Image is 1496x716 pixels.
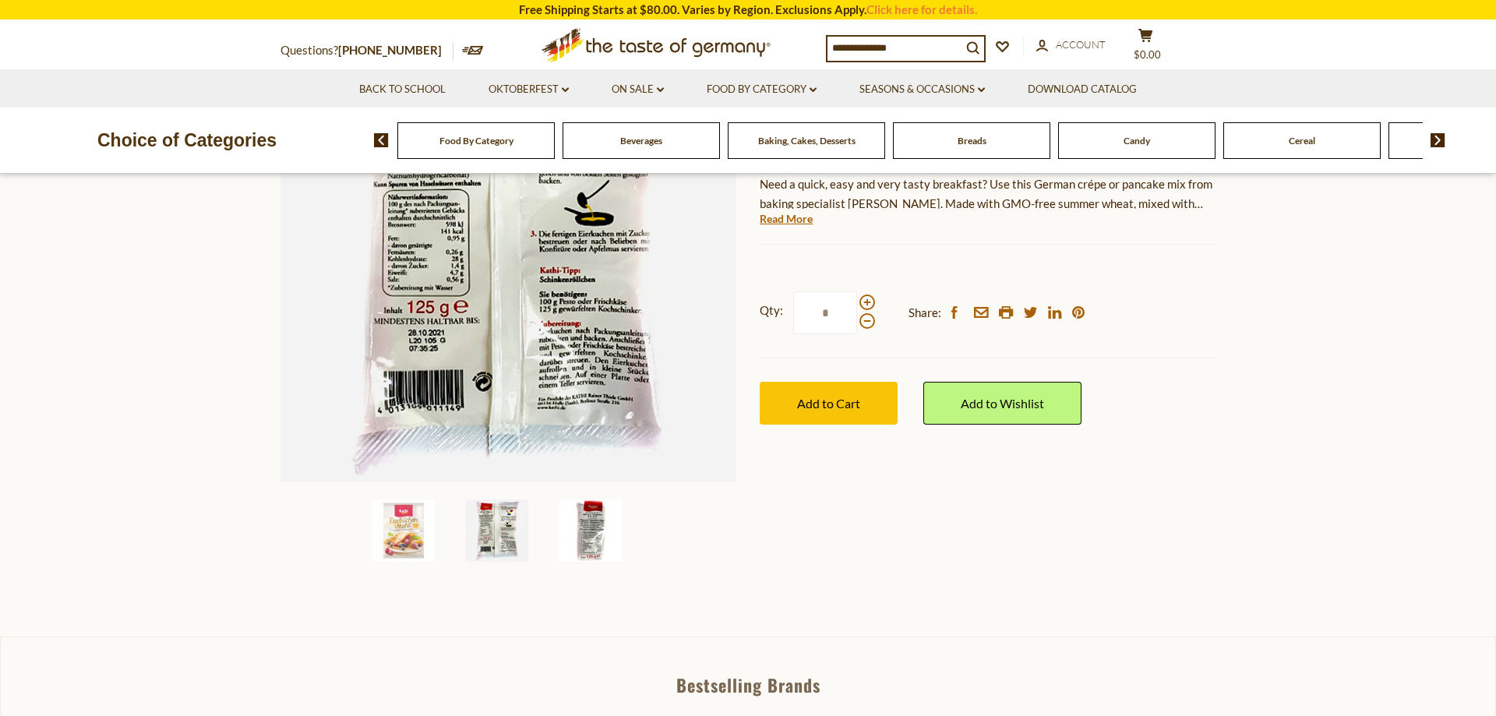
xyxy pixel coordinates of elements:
[1124,135,1150,146] a: Candy
[707,81,817,98] a: Food By Category
[1,676,1495,693] div: Bestselling Brands
[909,303,941,323] span: Share:
[1289,135,1315,146] a: Cereal
[1431,133,1445,147] img: next arrow
[559,499,622,562] img: Kathi German Pancake Mix, 125g
[958,135,986,146] a: Breads
[372,499,435,562] img: Kathi German Pancake Mix, 125g
[374,133,389,147] img: previous arrow
[359,81,446,98] a: Back to School
[760,382,898,425] button: Add to Cart
[1134,48,1161,61] span: $0.00
[923,382,1081,425] a: Add to Wishlist
[760,301,783,320] strong: Qty:
[439,135,513,146] a: Food By Category
[1028,81,1137,98] a: Download Catalog
[793,291,857,334] input: Qty:
[466,499,528,562] img: Kathi German Pancake Mix, 125g
[620,135,662,146] a: Beverages
[280,26,736,481] img: Kathi German Pancake Mix, 125g
[1056,38,1106,51] span: Account
[760,211,813,227] a: Read More
[760,175,1215,213] p: Need a quick, easy and very tasty breakfast? Use this German crépe or pancake mix from baking spe...
[866,2,977,16] a: Click here for details.
[797,396,860,411] span: Add to Cart
[489,81,569,98] a: Oktoberfest
[338,43,442,57] a: [PHONE_NUMBER]
[1036,37,1106,54] a: Account
[280,41,453,61] p: Questions?
[859,81,985,98] a: Seasons & Occasions
[612,81,664,98] a: On Sale
[758,135,856,146] a: Baking, Cakes, Desserts
[1122,28,1169,67] button: $0.00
